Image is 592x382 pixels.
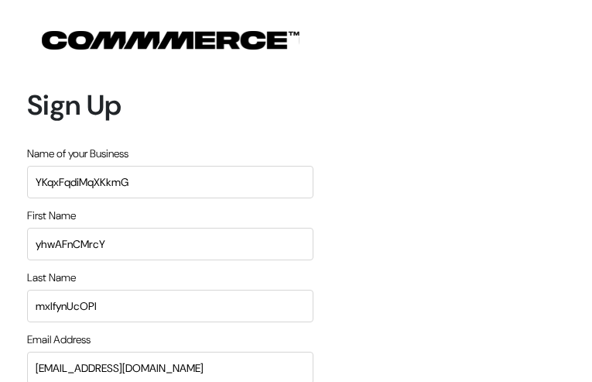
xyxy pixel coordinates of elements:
label: Email Address [27,332,91,348]
label: Name of your Business [27,146,128,162]
h1: Sign Up [27,88,313,122]
img: COMMMERCE [42,31,299,50]
label: First Name [27,208,76,224]
label: Last Name [27,270,76,286]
